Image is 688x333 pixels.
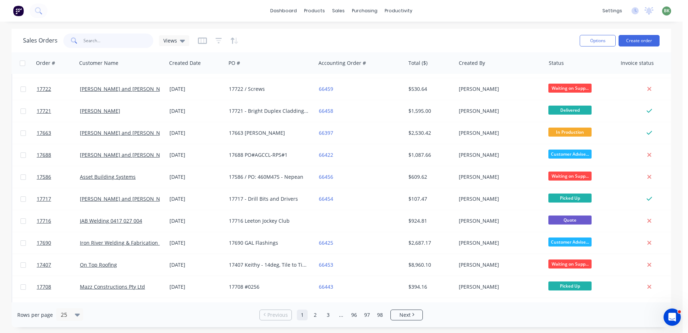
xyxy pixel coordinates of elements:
a: 66397 [319,129,333,136]
span: BK [664,8,670,14]
div: 17717 - Drill Bits and Drivers [229,195,309,203]
div: $924.81 [408,217,451,225]
div: productivity [381,5,416,16]
span: 17586 [37,173,51,181]
a: 17708 [37,276,80,298]
a: 66443 [319,283,333,290]
iframe: Intercom live chat [664,308,681,326]
a: 17586 [37,166,80,188]
div: Total ($) [408,59,427,67]
div: $2,530.42 [408,129,451,137]
div: [DATE] [169,107,223,115]
span: Waiting on Supp... [548,259,592,268]
button: Options [580,35,616,46]
a: [PERSON_NAME] and [PERSON_NAME] [80,85,173,92]
a: [PERSON_NAME] and [PERSON_NAME] [80,195,173,202]
a: 17716 [37,210,80,232]
div: Accounting Order # [318,59,366,67]
span: Waiting on Supp... [548,172,592,181]
div: [DATE] [169,261,223,268]
div: [PERSON_NAME] [459,85,539,93]
span: 17663 [37,129,51,137]
div: [DATE] [169,85,223,93]
a: 17717 [37,188,80,210]
a: On Top Roofing [80,261,117,268]
span: Quote [548,216,592,225]
div: [PERSON_NAME] [459,283,539,290]
a: 17406 [37,298,80,320]
div: [DATE] [169,283,223,290]
a: 66456 [319,173,333,180]
span: Previous [267,311,288,319]
input: Search... [83,34,154,48]
a: 17407 [37,254,80,276]
span: Next [399,311,411,319]
span: Views [163,37,177,44]
h1: Sales Orders [23,37,58,44]
div: 17663 [PERSON_NAME] [229,129,309,137]
div: 17722 / Screws [229,85,309,93]
div: [PERSON_NAME] [459,173,539,181]
div: [DATE] [169,129,223,137]
a: 17688 [37,144,80,166]
a: Page 3 [323,310,334,320]
a: Page 2 [310,310,321,320]
a: 17721 [37,100,80,122]
span: 17716 [37,217,51,225]
a: 17722 [37,78,80,100]
span: 17688 [37,151,51,159]
div: 17721 - Bright Duplex Cladding Freight [229,107,309,115]
span: Customer Advise... [548,237,592,247]
a: 66422 [319,151,333,158]
div: [DATE] [169,239,223,247]
span: 17690 [37,239,51,247]
span: 17717 [37,195,51,203]
div: 17690 GAL Flashings [229,239,309,247]
div: Invoice status [621,59,654,67]
div: products [300,5,329,16]
a: 17690 [37,232,80,254]
div: 17708 #0256 [229,283,309,290]
div: $1,087.66 [408,151,451,159]
div: 17688 PO#AGCCL-RPS#1 [229,151,309,159]
div: Customer Name [79,59,118,67]
span: Picked Up [548,194,592,203]
div: $107.47 [408,195,451,203]
div: sales [329,5,348,16]
a: 66425 [319,239,333,246]
span: Delivered [548,106,592,115]
a: [PERSON_NAME] and [PERSON_NAME] [80,151,173,158]
img: Factory [13,5,24,16]
div: Created By [459,59,485,67]
div: Created Date [169,59,201,67]
a: Next page [391,311,422,319]
div: [PERSON_NAME] [459,217,539,225]
span: 17721 [37,107,51,115]
a: 66458 [319,107,333,114]
div: 17407 Keithy - 14deg, Tile to Tin Roof [229,261,309,268]
a: Jump forward [336,310,347,320]
div: $394.16 [408,283,451,290]
span: Rows per page [17,311,53,319]
div: [DATE] [169,151,223,159]
span: In Production [548,128,592,137]
div: $1,595.00 [408,107,451,115]
span: Waiting on Supp... [548,84,592,93]
span: 17407 [37,261,51,268]
div: [DATE] [169,217,223,225]
a: Page 1 is your current page [297,310,308,320]
div: [PERSON_NAME] [459,195,539,203]
a: [PERSON_NAME] [80,107,120,114]
div: 17716 Leeton Jockey Club [229,217,309,225]
a: Previous page [260,311,291,319]
a: [PERSON_NAME] and [PERSON_NAME] [80,129,173,136]
a: 17663 [37,122,80,144]
a: 66459 [319,85,333,92]
div: [PERSON_NAME] [459,129,539,137]
div: purchasing [348,5,381,16]
div: settings [599,5,626,16]
button: Create order [619,35,660,46]
div: [PERSON_NAME] [459,239,539,247]
div: $530.64 [408,85,451,93]
span: 17708 [37,283,51,290]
